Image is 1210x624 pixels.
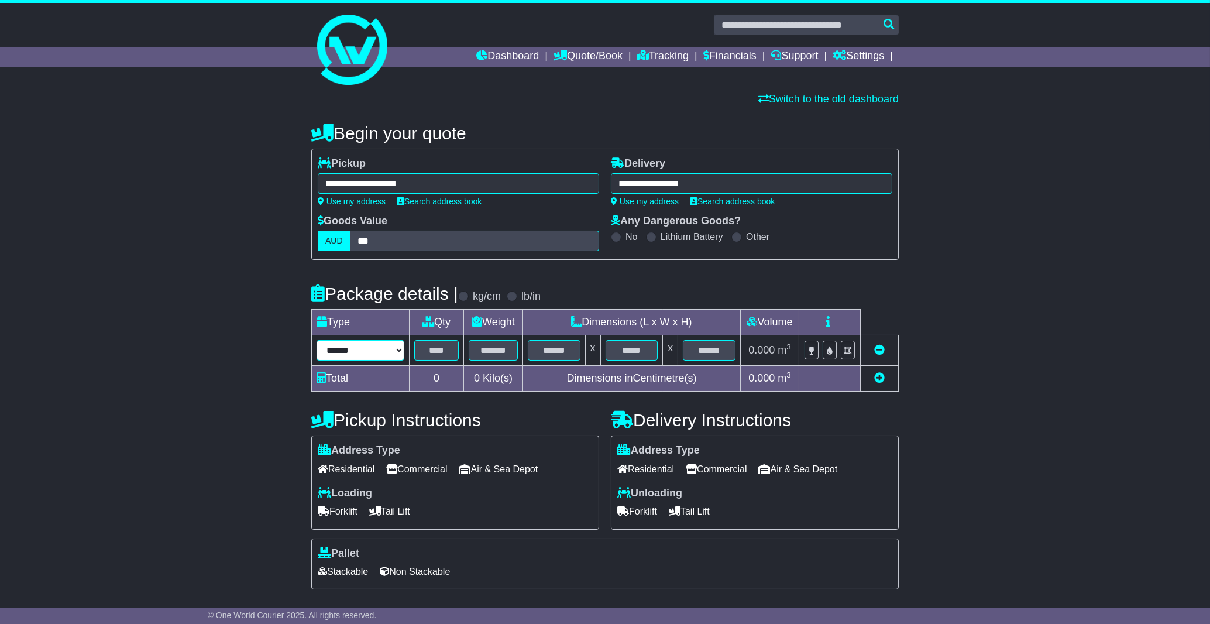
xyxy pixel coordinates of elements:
[617,444,700,457] label: Address Type
[318,197,386,206] a: Use my address
[617,502,657,520] span: Forklift
[318,487,372,500] label: Loading
[318,444,400,457] label: Address Type
[786,371,791,379] sup: 3
[369,502,410,520] span: Tail Lift
[778,344,791,356] span: m
[318,547,359,560] label: Pallet
[740,310,799,335] td: Volume
[318,231,350,251] label: AUD
[318,215,387,228] label: Goods Value
[611,410,899,430] h4: Delivery Instructions
[874,372,885,384] a: Add new item
[459,460,538,478] span: Air & Sea Depot
[617,487,682,500] label: Unloading
[386,460,447,478] span: Commercial
[312,310,410,335] td: Type
[874,344,885,356] a: Remove this item
[758,93,899,105] a: Switch to the old dashboard
[311,124,899,143] h4: Begin your quote
[663,335,678,366] td: x
[746,231,769,242] label: Other
[611,215,741,228] label: Any Dangerous Goods?
[318,502,357,520] span: Forklift
[473,290,501,303] label: kg/cm
[522,310,740,335] td: Dimensions (L x W x H)
[661,231,723,242] label: Lithium Battery
[748,372,775,384] span: 0.000
[585,335,600,366] td: x
[748,344,775,356] span: 0.000
[669,502,710,520] span: Tail Lift
[464,310,523,335] td: Weight
[833,47,884,67] a: Settings
[318,157,366,170] label: Pickup
[703,47,757,67] a: Financials
[554,47,623,67] a: Quote/Book
[637,47,689,67] a: Tracking
[410,310,464,335] td: Qty
[318,460,374,478] span: Residential
[625,231,637,242] label: No
[474,372,480,384] span: 0
[778,372,791,384] span: m
[521,290,541,303] label: lb/in
[476,47,539,67] a: Dashboard
[786,342,791,351] sup: 3
[312,366,410,392] td: Total
[771,47,819,67] a: Support
[311,284,458,303] h4: Package details |
[464,366,523,392] td: Kilo(s)
[397,197,482,206] a: Search address book
[617,460,674,478] span: Residential
[318,563,368,581] span: Stackable
[759,460,838,478] span: Air & Sea Depot
[686,460,747,478] span: Commercial
[380,563,450,581] span: Non Stackable
[208,611,377,620] span: © One World Courier 2025. All rights reserved.
[611,197,679,206] a: Use my address
[690,197,775,206] a: Search address book
[522,366,740,392] td: Dimensions in Centimetre(s)
[311,410,599,430] h4: Pickup Instructions
[611,157,665,170] label: Delivery
[410,366,464,392] td: 0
